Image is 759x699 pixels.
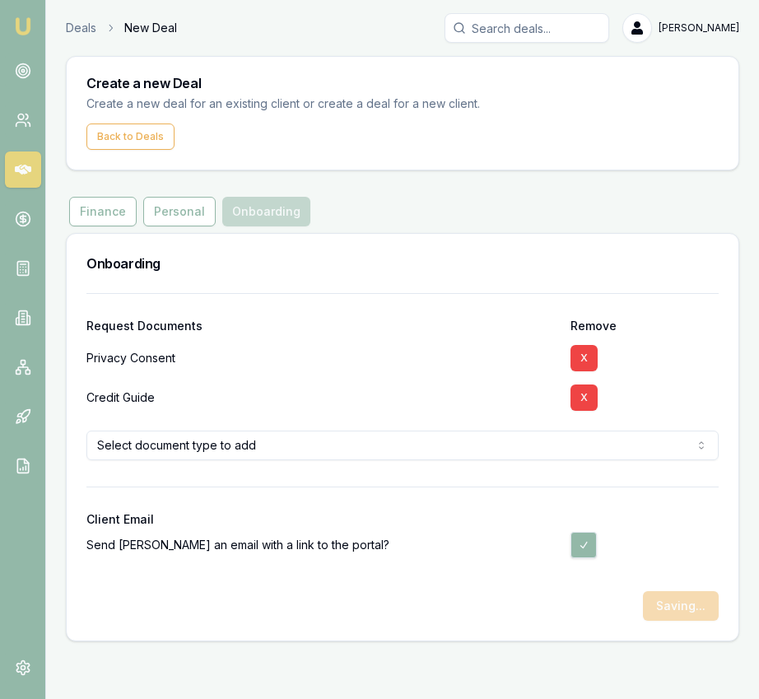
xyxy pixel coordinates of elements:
img: emu-icon-u.png [13,16,33,36]
div: Privacy Consent [86,338,557,378]
input: Search deals [445,13,609,43]
button: X [570,384,598,411]
button: Personal [143,197,216,226]
h3: Create a new Deal [86,77,719,90]
label: Send [PERSON_NAME] an email with a link to the portal? [86,537,389,553]
div: Client Email [86,514,719,525]
div: Request Documents [86,320,557,332]
span: [PERSON_NAME] [659,21,739,35]
button: Finance [69,197,137,226]
div: Remove [570,320,719,332]
h3: Onboarding [86,254,719,273]
div: Credit Guide [86,378,557,417]
a: Deals [66,20,96,36]
p: Create a new deal for an existing client or create a deal for a new client. [86,95,508,114]
span: New Deal [124,20,177,36]
button: X [570,345,598,371]
nav: breadcrumb [66,20,177,36]
button: Back to Deals [86,123,175,150]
